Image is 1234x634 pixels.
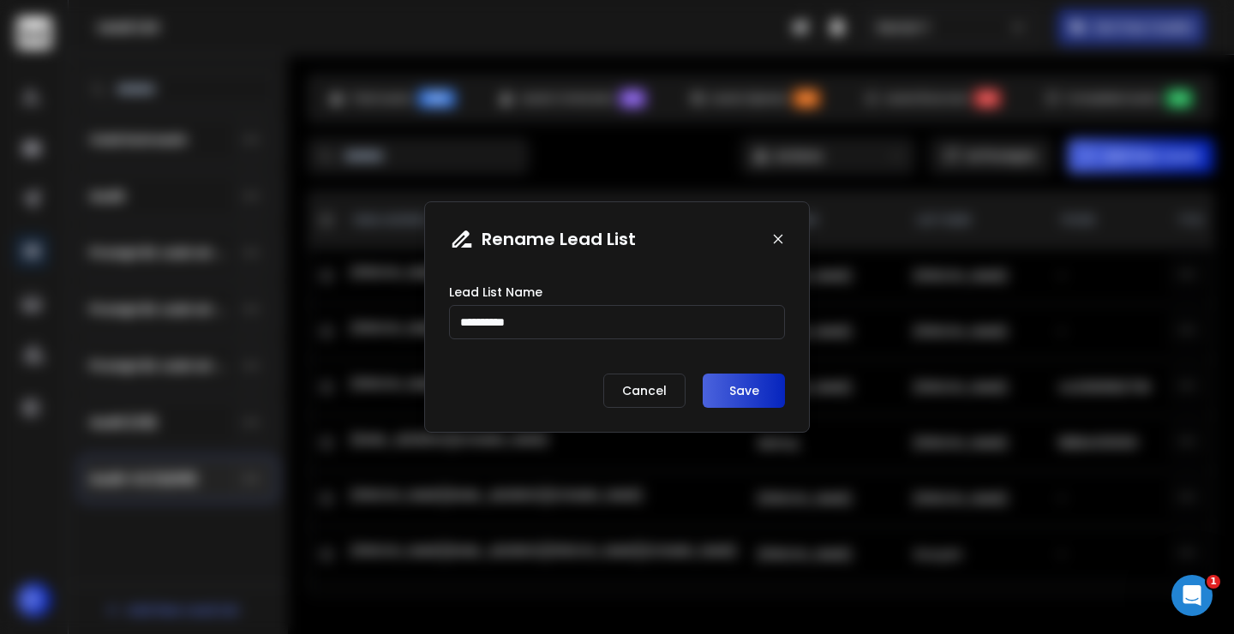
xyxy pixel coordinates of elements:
[449,286,542,298] label: Lead List Name
[703,374,785,408] button: Save
[603,374,686,408] p: Cancel
[1171,575,1213,616] iframe: Intercom live chat
[1207,575,1220,589] span: 1
[482,227,636,251] h1: Rename Lead List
